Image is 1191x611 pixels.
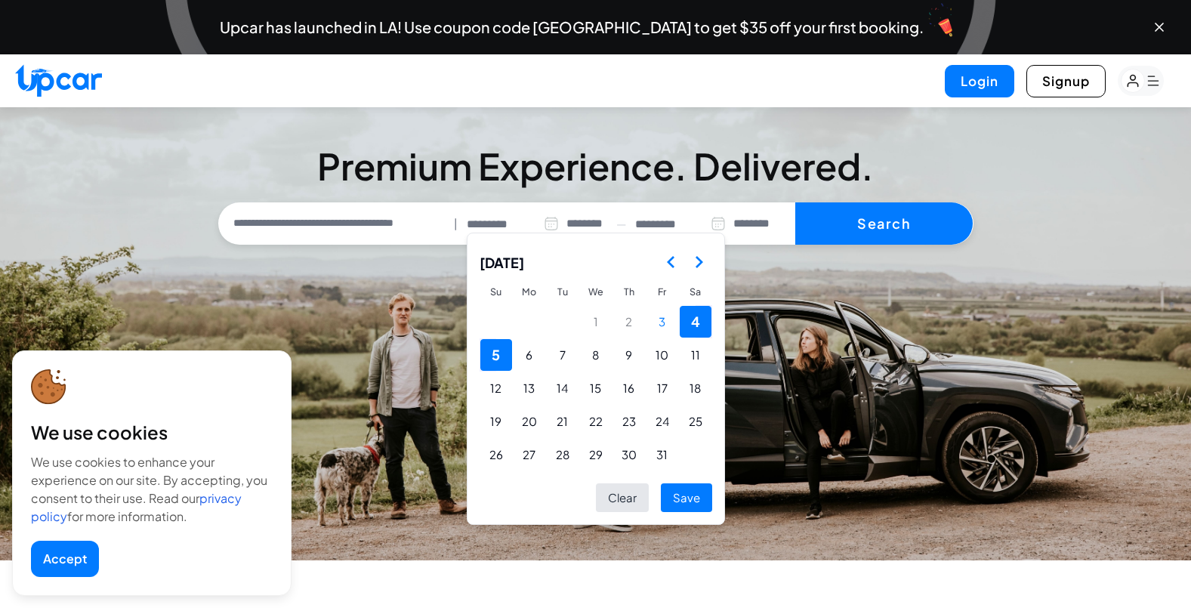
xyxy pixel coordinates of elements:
button: Search [795,202,973,245]
button: Monday, October 13th, 2025 [514,372,545,404]
button: Saturday, October 18th, 2025 [680,372,711,404]
th: Saturday [679,279,712,305]
button: Login [945,65,1014,97]
th: Sunday [480,279,513,305]
button: Thursday, October 16th, 2025 [613,372,645,404]
th: Thursday [612,279,646,305]
th: Wednesday [579,279,612,305]
button: Clear [596,483,649,513]
img: Upcar Logo [15,64,102,97]
span: — [616,215,626,233]
button: Saturday, October 11th, 2025 [680,339,711,371]
div: We use cookies [31,420,273,444]
span: [DATE] [480,245,524,279]
button: Saturday, October 25th, 2025 [680,406,711,437]
button: Signup [1026,65,1106,97]
button: Monday, October 20th, 2025 [514,406,545,437]
button: Friday, October 31st, 2025 [646,439,678,471]
button: Go to the Next Month [685,248,712,276]
button: Tuesday, October 21st, 2025 [547,406,579,437]
button: Thursday, October 2nd, 2025 [613,306,645,338]
button: Sunday, October 26th, 2025 [480,439,512,471]
button: Wednesday, October 1st, 2025 [580,306,612,338]
table: October 2025 [480,279,712,471]
button: Sunday, October 19th, 2025 [480,406,512,437]
button: Thursday, October 30th, 2025 [613,439,645,471]
button: Tuesday, October 14th, 2025 [547,372,579,404]
img: cookie-icon.svg [31,369,66,405]
th: Tuesday [546,279,579,305]
button: Sunday, October 5th, 2025, selected [480,339,512,371]
button: Go to the Previous Month [658,248,685,276]
button: Thursday, October 9th, 2025 [613,339,645,371]
button: Wednesday, October 15th, 2025 [580,372,612,404]
div: We use cookies to enhance your experience on our site. By accepting, you consent to their use. Re... [31,453,273,526]
button: Tuesday, October 7th, 2025 [547,339,579,371]
button: Wednesday, October 29th, 2025 [580,439,612,471]
button: Today, Friday, October 3rd, 2025 [646,306,678,338]
th: Friday [646,279,679,305]
button: Close banner [1152,20,1167,35]
button: Tuesday, October 28th, 2025 [547,439,579,471]
button: Sunday, October 12th, 2025 [480,372,512,404]
th: Monday [513,279,546,305]
button: Friday, October 17th, 2025 [646,372,678,404]
button: Friday, October 24th, 2025 [646,406,678,437]
button: Monday, October 27th, 2025 [514,439,545,471]
button: Thursday, October 23rd, 2025 [613,406,645,437]
button: Wednesday, October 22nd, 2025 [580,406,612,437]
button: Accept [31,541,99,577]
h3: Premium Experience. Delivered. [218,148,973,184]
button: Monday, October 6th, 2025 [514,339,545,371]
button: Saturday, October 4th, 2025, selected [680,306,711,338]
span: Upcar has launched in LA! Use coupon code [GEOGRAPHIC_DATA] to get $35 off your first booking. [220,20,924,35]
button: Save [661,483,712,513]
button: Wednesday, October 8th, 2025 [580,339,612,371]
span: | [454,215,458,233]
button: Friday, October 10th, 2025 [646,339,678,371]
